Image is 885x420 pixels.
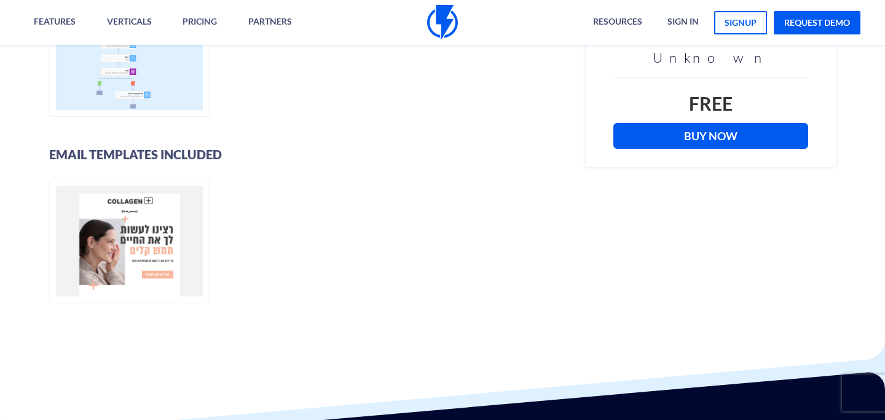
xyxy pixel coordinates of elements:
h3: Unknown [613,50,808,65]
h3: Email Templates Included [49,148,567,161]
a: Buy Now [613,123,808,149]
a: request demo [774,11,860,34]
div: Free [613,90,808,117]
a: signup [714,11,767,34]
